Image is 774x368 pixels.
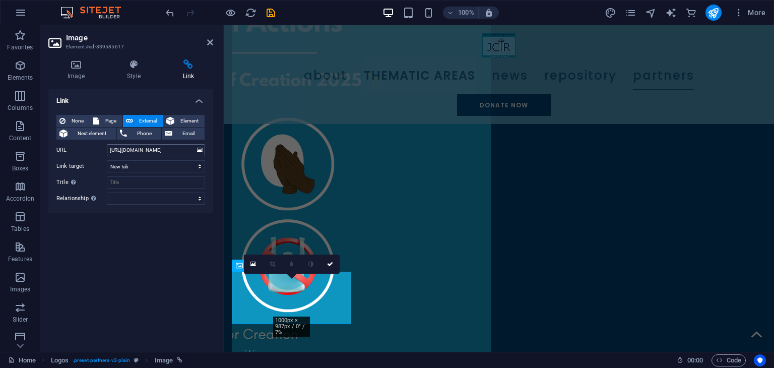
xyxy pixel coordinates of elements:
[716,354,741,366] span: Code
[645,7,657,19] i: Navigator
[665,7,677,19] button: text_generator
[685,7,697,19] i: Commerce
[107,144,205,156] input: URL...
[177,357,182,363] i: This element is linked
[123,115,163,127] button: External
[685,7,697,19] button: commerce
[754,354,766,366] button: Usercentrics
[625,7,636,19] i: Pages (Ctrl+Alt+S)
[730,5,769,21] button: More
[263,255,282,274] a: Crop mode
[51,354,69,366] span: Click to select. Double-click to edit
[705,5,722,21] button: publish
[224,7,236,19] button: Click here to leave preview mode and continue editing
[677,354,703,366] h6: Session time
[69,115,87,127] span: None
[645,7,657,19] button: navigator
[10,285,31,293] p: Images
[58,7,134,19] img: Editor Logo
[8,354,36,366] a: Click to cancel selection. Double-click to open Pages
[265,7,277,19] i: Save (Ctrl+S)
[177,115,202,127] span: Element
[707,7,719,19] i: Publish
[48,89,213,107] h4: Link
[107,176,205,189] input: Title
[136,115,160,127] span: External
[301,255,320,274] a: Greyscale
[12,164,29,172] p: Boxes
[8,255,32,263] p: Features
[155,354,173,366] span: Click to select. Double-click to edit
[51,354,183,366] nav: breadcrumb
[56,193,107,205] label: Relationship
[282,255,301,274] a: Blur
[605,7,617,19] button: design
[164,7,176,19] button: undo
[90,115,122,127] button: Page
[6,195,34,203] p: Accordion
[625,7,637,19] button: pages
[11,225,29,233] p: Tables
[66,42,193,51] h3: Element #ed-839585617
[265,7,277,19] button: save
[66,33,213,42] h2: Image
[484,8,493,17] i: On resize automatically adjust zoom level to fit chosen device.
[117,128,162,140] button: Phone
[164,59,213,81] h4: Link
[102,115,119,127] span: Page
[244,255,263,274] a: Select files from the file manager, stock photos, or upload file(s)
[9,134,31,142] p: Content
[8,104,33,112] p: Columns
[163,115,205,127] button: Element
[694,356,696,364] span: :
[245,7,256,19] i: Reload page
[134,357,139,363] i: This element is a customizable preset
[175,128,202,140] span: Email
[687,354,703,366] span: 00 00
[56,160,107,172] label: Link target
[130,128,159,140] span: Phone
[7,43,33,51] p: Favorites
[458,7,474,19] h6: 100%
[665,7,677,19] i: AI Writer
[164,7,176,19] i: Undo: Change image (Ctrl+Z)
[605,7,616,19] i: Design (Ctrl+Alt+Y)
[244,7,256,19] button: reload
[71,128,113,140] span: Next element
[162,128,205,140] button: Email
[73,354,130,366] span: . preset-partners-v3-plain
[56,128,116,140] button: Next element
[108,59,163,81] h4: Style
[712,354,746,366] button: Code
[13,316,28,324] p: Slider
[48,59,108,81] h4: Image
[734,8,765,18] span: More
[56,176,107,189] label: Title
[320,255,340,274] a: Confirm ( Ctrl ⏎ )
[56,115,90,127] button: None
[8,74,33,82] p: Elements
[443,7,479,19] button: 100%
[56,144,107,156] label: URL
